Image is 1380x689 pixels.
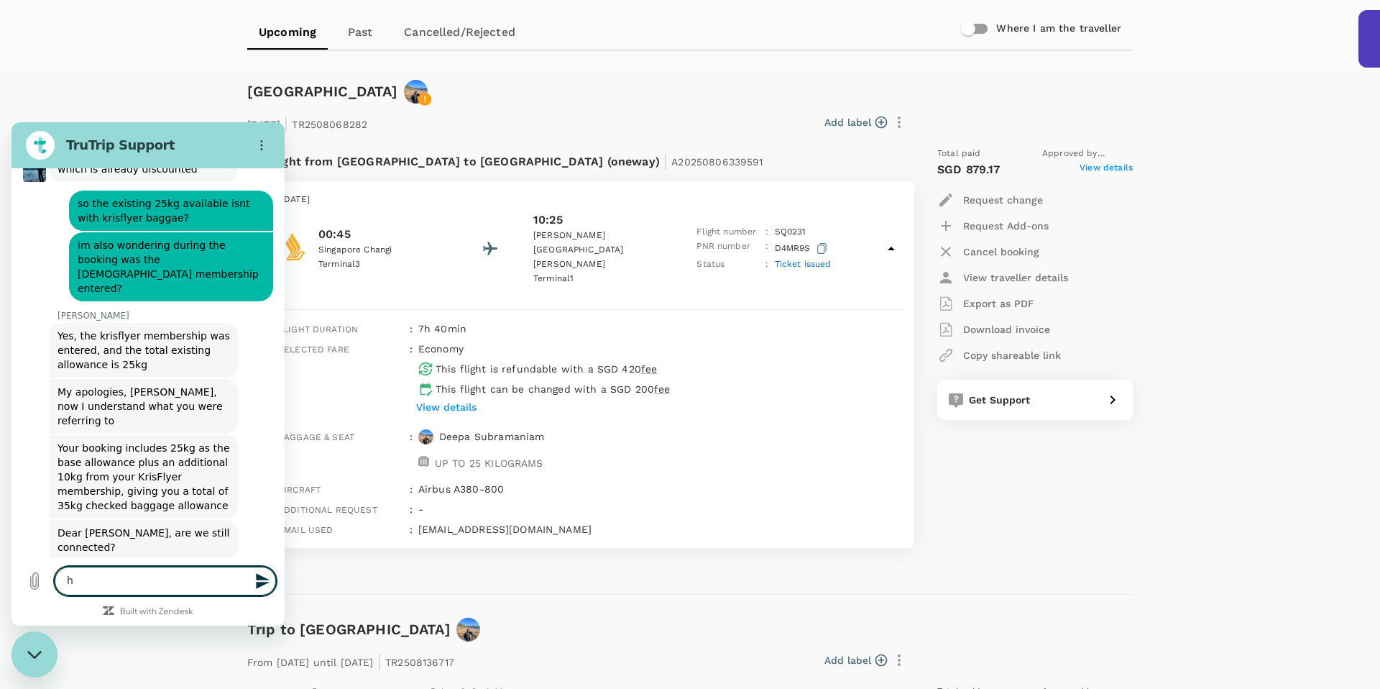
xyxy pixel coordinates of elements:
span: Additional request [278,505,377,515]
span: | [663,151,668,171]
div: : [404,516,413,537]
div: : [404,476,413,496]
p: Terminal 3 [318,257,448,272]
p: 10:25 [533,211,563,229]
div: - [413,496,903,516]
iframe: Button to launch messaging window, conversation in progress [11,631,57,677]
span: Approved by [1042,147,1133,161]
span: View details [1080,161,1133,178]
button: Request change [937,187,1043,213]
button: Request Add-ons [937,213,1049,239]
p: : [765,257,768,272]
button: Add label [824,115,887,129]
img: avatar-6405acff242b0.jpeg [404,80,428,104]
span: fee [654,383,670,395]
h6: [GEOGRAPHIC_DATA] [247,80,398,103]
span: Baggage & seat [278,432,354,442]
span: Aircraft [278,485,321,495]
p: UP TO 25 KILOGRAMS [435,456,543,470]
p: [DATE] TR2508068282 [247,109,367,135]
button: Send message [236,444,264,473]
span: Ticket issued [775,259,832,269]
p: Export as PDF [963,296,1034,311]
span: Dear [PERSON_NAME], are we still connected? [46,405,221,431]
p: This flight is refundable with a SGD 420 [436,362,657,376]
span: Your booking includes 25kg as the base allowance plus an additional 10kg from your KrisFlyer memb... [46,320,221,389]
p: PNR number [696,239,760,257]
p: SQ 0231 [775,225,806,239]
p: View details [416,400,477,414]
p: : [765,225,768,239]
p: [PERSON_NAME][GEOGRAPHIC_DATA][PERSON_NAME] [533,229,663,272]
div: : [404,316,413,336]
h6: Trip to [GEOGRAPHIC_DATA] [247,618,451,641]
a: Cancelled/Rejected [392,15,527,50]
p: [DATE] [281,193,900,207]
img: avatar-6405acff242b0.jpeg [456,618,480,642]
button: Download invoice [937,316,1050,342]
img: Singapore Airlines [281,232,310,261]
p: Deepa Subramaniam [439,429,545,444]
p: From [DATE] until [DATE] TR2508136717 [247,647,454,673]
p: 7h 40min [418,321,903,336]
a: Upcoming [247,15,328,50]
p: Singapore Changi [318,243,448,257]
textarea: To enrich screen reader interactions, please activate Accessibility in Grammarly extension settings [43,444,264,473]
p: Status [696,257,760,272]
p: [EMAIL_ADDRESS][DOMAIN_NAME] [418,522,903,537]
a: Built with Zendesk: Visit the Zendesk website in a new tab [109,485,182,495]
a: Past [328,15,392,50]
p: [PERSON_NAME] [46,188,273,199]
p: This flight can be changed with a SGD 200 [436,382,671,396]
img: avatar-6405acff242b0.jpeg [418,429,433,444]
span: fee [641,363,657,375]
div: : [404,496,413,516]
p: D4MR9S [775,239,830,257]
p: Download invoice [963,322,1050,337]
span: Total paid [937,147,981,161]
p: 00:45 [318,226,448,243]
span: Get Support [969,394,1031,406]
span: Selected fare [278,344,349,355]
p: Cancel booking [963,245,1039,259]
span: Email used [278,525,333,535]
button: Cancel booking [937,239,1039,265]
button: View details [413,396,480,418]
button: Upload file [9,444,37,473]
span: My apologies, [PERSON_NAME], now I understand what you were referring to [46,264,214,304]
p: Flight number [696,225,760,239]
button: Add label [824,653,887,667]
button: Export as PDF [937,291,1034,316]
p: : [765,239,768,257]
p: Flight from [GEOGRAPHIC_DATA] to [GEOGRAPHIC_DATA] (oneway) [267,147,763,173]
button: View traveller details [937,265,1068,291]
span: Flight duration [278,324,358,334]
button: Copy shareable link [937,342,1061,368]
iframe: To enrich screen reader interactions, please activate Accessibility in Grammarly extension settings [11,122,285,626]
p: Terminal 1 [533,272,663,286]
span: | [284,114,288,134]
span: Yes, the krisflyer membership was entered, and the total existing allowance is 25kg [46,208,221,248]
span: | [377,652,382,672]
p: Copy shareable link [963,348,1061,362]
span: A20250806339591 [671,156,763,168]
div: : [404,336,413,424]
div: : [404,424,413,476]
p: Request Add-ons [963,219,1049,233]
img: baggage-icon [418,456,429,467]
div: Airbus A380-800 [413,476,903,496]
h6: Where I am the traveller [996,21,1121,37]
p: SGD 879.17 [937,161,1000,178]
p: economy [418,342,464,356]
p: Request change [963,193,1043,207]
p: View traveller details [963,270,1068,285]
